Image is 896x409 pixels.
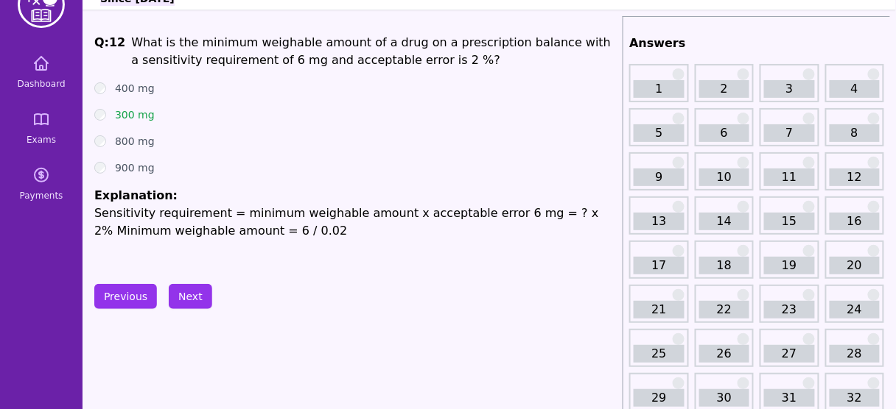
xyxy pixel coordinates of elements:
[27,134,56,146] span: Exams
[764,80,814,98] a: 3
[115,107,155,122] label: 300 mg
[629,35,884,52] h2: Answers
[699,257,749,274] a: 18
[6,102,77,154] a: Exams
[699,389,749,407] a: 30
[699,168,749,186] a: 10
[830,345,880,363] a: 28
[94,284,157,309] button: Previous
[764,213,814,230] a: 15
[115,160,155,175] label: 900 mg
[830,301,880,319] a: 24
[699,301,749,319] a: 22
[169,284,212,309] button: Next
[764,345,814,363] a: 27
[17,78,65,90] span: Dashboard
[131,35,611,67] span: What is the minimum weighable amount of a drug on a prescription balance with a sensitivity requi...
[699,80,749,98] a: 2
[115,134,155,149] label: 800 mg
[830,257,880,274] a: 20
[634,345,684,363] a: 25
[634,301,684,319] a: 21
[634,389,684,407] a: 29
[20,190,63,202] span: Payments
[830,80,880,98] a: 4
[634,257,684,274] a: 17
[634,168,684,186] a: 9
[115,81,155,96] label: 400 mg
[830,389,880,407] a: 32
[764,389,814,407] a: 31
[764,168,814,186] a: 11
[699,213,749,230] a: 14
[634,80,684,98] a: 1
[830,168,880,186] a: 12
[94,188,178,202] span: Explanation:
[634,124,684,142] a: 5
[94,34,125,69] h1: Q: 12
[94,204,617,240] p: Sensitivity requirement = minimum weighable amount x acceptable error 6 mg = ? x 2% Minimum weigh...
[699,124,749,142] a: 6
[830,213,880,230] a: 16
[764,124,814,142] a: 7
[764,257,814,274] a: 19
[764,301,814,319] a: 23
[6,157,77,210] a: Payments
[6,46,77,99] a: Dashboard
[830,124,880,142] a: 8
[699,345,749,363] a: 26
[634,213,684,230] a: 13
